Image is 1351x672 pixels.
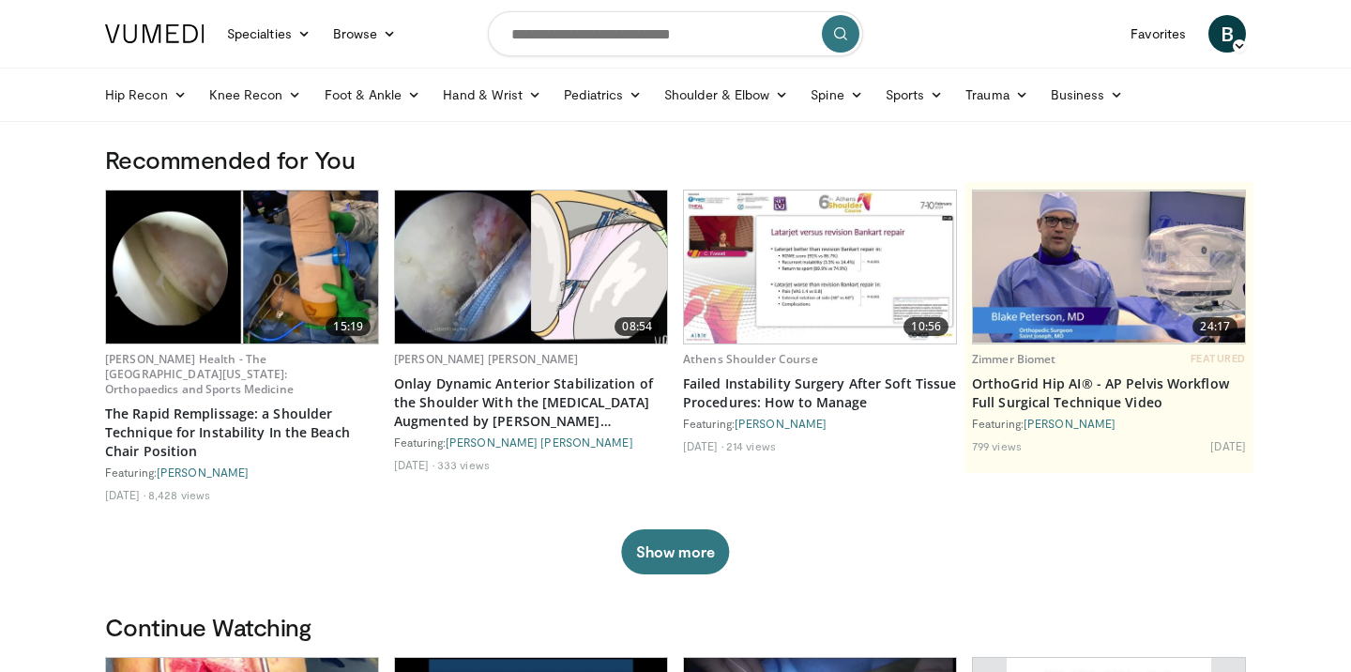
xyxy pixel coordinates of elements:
a: Hip Recon [94,76,198,114]
li: [DATE] [105,487,145,502]
li: 8,428 views [148,487,210,502]
div: Featuring: [972,416,1246,431]
a: Athens Shoulder Course [683,351,818,367]
span: 24:17 [1192,317,1237,336]
li: 214 views [726,438,776,453]
h3: Continue Watching [105,612,1246,642]
span: FEATURED [1191,352,1246,365]
a: Failed Instability Surgery After Soft Tissue Procedures: How to Manage [683,374,957,412]
img: c80c1d29-5d08-4b57-b833-2b3295cd5297.620x360_q85_upscale.jpg [973,191,1245,343]
input: Search topics, interventions [488,11,863,56]
span: 10:56 [903,317,949,336]
h3: Recommended for You [105,145,1246,175]
a: [PERSON_NAME] [PERSON_NAME] [394,351,578,367]
a: [PERSON_NAME] [PERSON_NAME] [446,435,633,449]
div: Featuring: [394,435,668,450]
a: Shoulder & Elbow [653,76,799,114]
a: [PERSON_NAME] [157,466,249,479]
li: 333 views [437,457,490,472]
a: OrthoGrid Hip AI® - AP Pelvis Workflow Full Surgical Technique Video [972,374,1246,412]
img: fd500c81-92bc-49de-86bd-bb5d05cf7d6c.620x360_q85_upscale.jpg [395,191,667,344]
li: [DATE] [1210,438,1246,453]
img: 02b256e8-a0eb-4beb-84e8-ea20c5343a9d.620x360_q85_upscale.jpg [684,191,956,344]
a: Sports [874,76,955,114]
div: Featuring: [683,416,957,431]
a: 15:19 [106,191,378,344]
a: Knee Recon [198,76,313,114]
a: Specialties [216,15,322,53]
a: Business [1040,76,1135,114]
a: Favorites [1119,15,1197,53]
li: [DATE] [683,438,723,453]
li: [DATE] [394,457,434,472]
a: Trauma [954,76,1040,114]
a: The Rapid Remplissage: a Shoulder Technique for Instability In the Beach Chair Position [105,405,379,461]
a: Pediatrics [553,76,653,114]
div: Featuring: [105,465,379,480]
a: [PERSON_NAME] [735,417,827,430]
img: 1b017004-0b5b-4a7a-be53-d9051c5666a1.jpeg.620x360_q85_upscale.jpg [106,191,378,344]
img: VuMedi Logo [105,24,205,43]
button: Show more [621,529,729,574]
a: Onlay Dynamic Anterior Stabilization of the Shoulder With the [MEDICAL_DATA] Augmented by [PERSON... [394,374,668,431]
span: 08:54 [615,317,660,336]
span: 15:19 [326,317,371,336]
a: 08:54 [395,191,667,344]
a: [PERSON_NAME] Health - The [GEOGRAPHIC_DATA][US_STATE]: Orthopaedics and Sports Medicine [105,351,294,397]
a: 10:56 [684,191,956,344]
a: B [1208,15,1246,53]
a: Zimmer Biomet [972,351,1056,367]
a: Browse [322,15,408,53]
a: 24:17 [973,191,1245,344]
a: [PERSON_NAME] [1024,417,1116,430]
li: 799 views [972,438,1022,453]
a: Foot & Ankle [313,76,433,114]
a: Hand & Wrist [432,76,553,114]
a: Spine [799,76,873,114]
